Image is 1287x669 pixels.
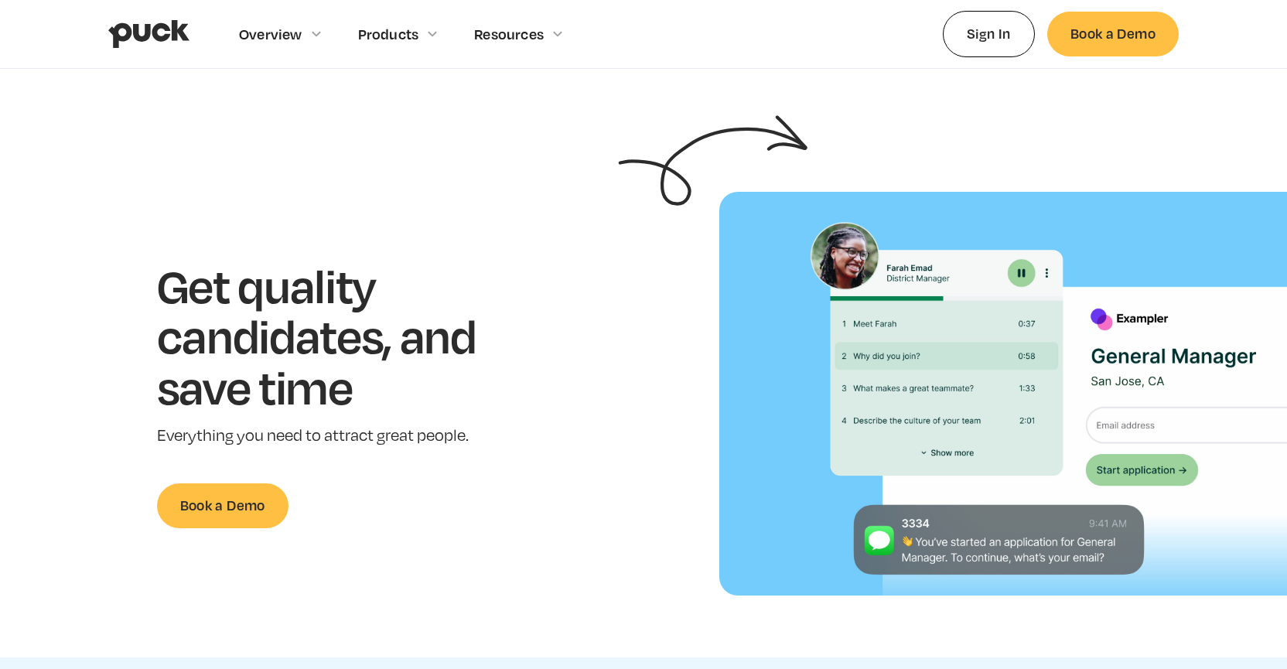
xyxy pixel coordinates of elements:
p: Everything you need to attract great people. [157,425,524,447]
h1: Get quality candidates, and save time [157,260,524,412]
div: Products [358,26,419,43]
div: Resources [474,26,544,43]
a: Book a Demo [157,483,288,527]
a: Book a Demo [1047,12,1179,56]
a: Sign In [943,11,1035,56]
div: Overview [239,26,302,43]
